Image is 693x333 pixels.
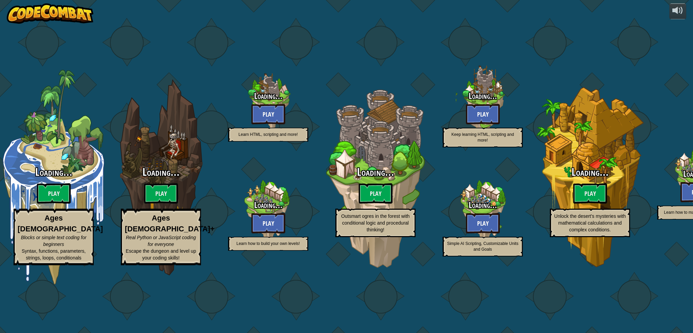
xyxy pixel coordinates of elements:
btn: Play [573,183,607,204]
span: Loading... [35,165,72,179]
div: Complete previous world to unlock [107,70,215,285]
span: Learn how to build your own levels! [237,241,300,246]
span: Learn HTML, scripting and more! [239,132,298,137]
span: Loading... [469,199,497,211]
div: Complete previous world to unlock [322,70,429,285]
strong: Ages [DEMOGRAPHIC_DATA]+ [125,214,215,233]
div: Complete previous world to unlock [215,48,322,156]
div: Complete previous world to unlock [429,158,536,265]
span: Loading... [572,165,609,179]
btn: Play [144,183,178,204]
div: Complete previous world to unlock [536,70,644,285]
span: Unlock the desert’s mysteries with mathematical calculations and complex conditions. [554,213,626,232]
img: CodeCombat - Learn how to code by playing a game [7,3,93,24]
div: Complete previous world to unlock [429,48,536,156]
btn: Play [37,183,71,204]
div: Complete previous world to unlock [215,158,322,265]
span: Escape the dungeon and level up your coding skills! [126,248,196,261]
span: Loading... [142,165,180,179]
span: Outsmart ogres in the forest with conditional logic and procedural thinking! [341,213,409,232]
button: Adjust volume [669,3,686,19]
span: Real Python or JavaScript coding for everyone [126,235,196,247]
span: Simple AI Scripting, Customizable Units and Goals [447,241,518,252]
span: Keep learning HTML, scripting and more! [451,132,514,143]
span: Loading... [469,90,497,102]
strong: Ages [DEMOGRAPHIC_DATA] [18,214,103,233]
span: Loading... [254,199,283,211]
btn: Play [359,183,393,204]
span: Syntax, functions, parameters, strings, loops, conditionals [22,248,86,261]
span: Loading... [254,90,283,102]
span: Blocks or simple text coding for beginners [21,235,87,247]
btn: Play [251,104,285,124]
span: Loading... [357,165,394,179]
btn: Play [251,213,285,233]
btn: Play [466,213,500,233]
btn: Play [466,104,500,124]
